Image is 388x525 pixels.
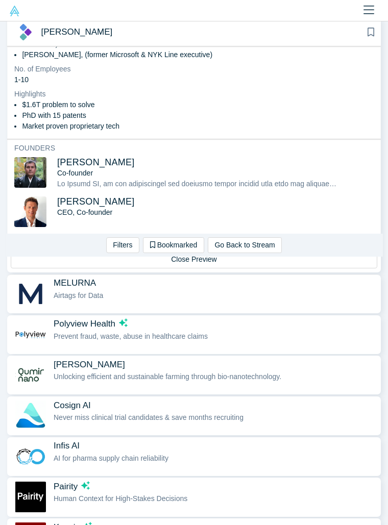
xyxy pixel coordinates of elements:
img: Cosign AI's Logo [14,401,46,431]
button: MELURNAAirtags for Data [7,275,381,313]
span: Cosign AI [54,400,91,411]
span: Never miss clinical trial candidates & save months recruiting [54,413,244,421]
iframe: Kimaru AI [6,21,383,234]
button: Go Back to Stream [208,237,282,253]
span: Airtags for Data [54,291,103,299]
span: AI for pharma supply chain reliability [54,454,168,462]
span: MELURNA [54,278,96,288]
button: Infis AIAI for pharma supply chain reliability [7,438,381,476]
span: Prevent fraud, waste, abuse in healthcare claims [54,332,208,340]
svg: dsa ai sparkles [81,481,90,490]
span: Unlocking efficient and sustainable farming through bio-nanotechnology. [54,372,281,381]
button: Cosign AINever miss clinical trial candidates & save months recruiting [7,397,381,435]
button: Polyview Healthdsa ai sparklesPrevent fraud, waste, abuse in healthcare claims [7,316,381,354]
span: Infis AI [54,440,80,451]
button: Filters [106,237,139,253]
span: Polyview Health [54,318,115,329]
img: Infis AI's Logo [14,441,46,472]
img: MELURNA's Logo [14,279,46,309]
button: Bookmarked [143,237,204,253]
img: Qumir Nano's Logo [14,360,46,390]
button: Close Preview [11,251,377,268]
img: Alchemist Vault Logo [9,6,20,16]
svg: dsa ai sparkles [119,318,128,327]
span: Pairity [54,481,78,492]
img: Pairity's Logo [14,482,46,512]
span: [PERSON_NAME] [54,359,125,370]
img: Polyview Health's Logo [14,319,46,350]
button: [PERSON_NAME]Unlocking efficient and sustainable farming through bio-nanotechnology. [7,356,381,394]
button: Pairitydsa ai sparklesHuman Context for High-Stakes Decisions [7,478,381,516]
span: Human Context for High-Stakes Decisions [54,494,187,503]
